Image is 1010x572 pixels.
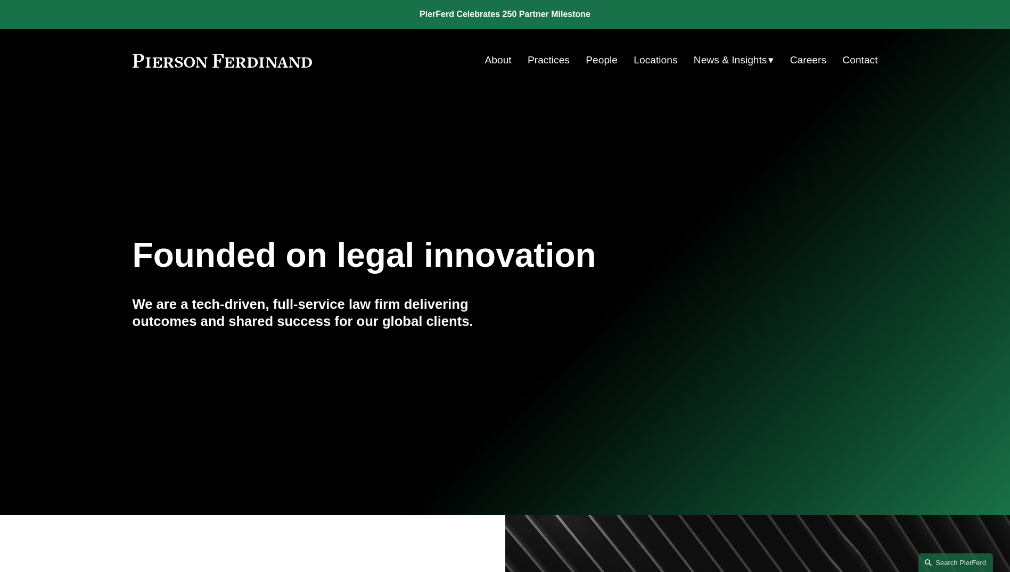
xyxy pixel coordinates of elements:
a: About [485,50,512,70]
a: Contact [842,50,877,70]
a: Careers [790,50,826,70]
a: People [586,50,618,70]
a: Locations [634,50,677,70]
span: News & Insights [694,51,767,70]
a: folder dropdown [694,50,774,70]
a: Practices [528,50,570,70]
h1: Founded on legal innovation [133,236,754,275]
h4: We are a tech-driven, full-service law firm delivering outcomes and shared success for our global... [133,296,505,330]
a: Search this site [918,553,993,572]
